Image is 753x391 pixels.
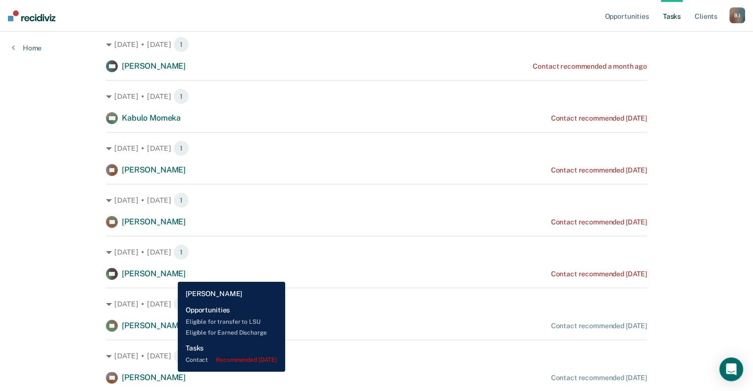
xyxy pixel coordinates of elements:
[551,166,647,174] div: Contact recommended [DATE]
[533,62,647,71] div: Contact recommended a month ago
[173,244,189,260] span: 1
[122,61,186,71] span: [PERSON_NAME]
[729,7,745,23] button: BJ
[106,37,647,52] div: [DATE] • [DATE] 1
[729,7,745,23] div: B J
[551,322,647,330] div: Contact recommended [DATE]
[12,43,42,52] a: Home
[173,37,189,52] span: 1
[551,270,647,278] div: Contact recommended [DATE]
[173,348,189,364] span: 1
[122,165,186,174] span: [PERSON_NAME]
[106,192,647,208] div: [DATE] • [DATE] 1
[173,88,189,104] span: 1
[173,192,189,208] span: 1
[122,113,181,123] span: Kabulo Momeka
[173,140,189,156] span: 1
[551,374,647,382] div: Contact recommended [DATE]
[551,218,647,226] div: Contact recommended [DATE]
[551,114,647,123] div: Contact recommended [DATE]
[719,357,743,381] div: Open Intercom Messenger
[122,321,186,330] span: [PERSON_NAME]
[122,269,186,278] span: [PERSON_NAME]
[106,88,647,104] div: [DATE] • [DATE] 1
[173,296,189,312] span: 1
[8,10,55,21] img: Recidiviz
[122,217,186,226] span: [PERSON_NAME]
[106,296,647,312] div: [DATE] • [DATE] 1
[106,244,647,260] div: [DATE] • [DATE] 1
[122,373,186,382] span: [PERSON_NAME]
[106,140,647,156] div: [DATE] • [DATE] 1
[106,348,647,364] div: [DATE] • [DATE] 1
